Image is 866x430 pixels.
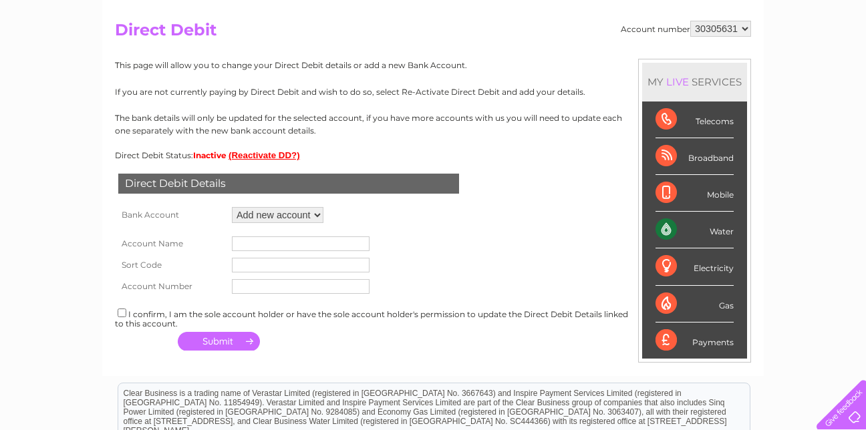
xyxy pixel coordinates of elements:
[656,248,734,285] div: Electricity
[656,138,734,175] div: Broadband
[702,57,742,67] a: Telecoms
[115,112,751,137] p: The bank details will only be updated for the selected account, if you have more accounts with us...
[115,233,229,254] th: Account Name
[656,101,734,138] div: Telecoms
[656,212,734,248] div: Water
[115,306,751,329] div: I confirm, I am the sole account holder or have the sole account holder's permission to update th...
[777,57,810,67] a: Contact
[642,63,747,101] div: MY SERVICES
[750,57,769,67] a: Blog
[115,59,751,71] p: This page will allow you to change your Direct Debit details or add a new Bank Account.
[229,150,300,160] button: (Reactivate DD?)
[115,85,751,98] p: If you are not currently paying by Direct Debit and wish to do so, select Re-Activate Direct Debi...
[656,322,734,359] div: Payments
[30,35,98,75] img: logo.png
[656,286,734,322] div: Gas
[115,276,229,297] th: Account Number
[621,21,751,37] div: Account number
[115,21,751,46] h2: Direct Debit
[656,175,734,212] div: Mobile
[118,7,750,65] div: Clear Business is a trading name of Verastar Limited (registered in [GEOGRAPHIC_DATA] No. 3667643...
[664,57,694,67] a: Energy
[614,7,706,23] a: 0333 014 3131
[193,150,227,160] span: Inactive
[115,150,751,160] div: Direct Debit Status:
[115,254,229,276] th: Sort Code
[115,204,229,226] th: Bank Account
[118,174,459,194] div: Direct Debit Details
[631,57,656,67] a: Water
[822,57,853,67] a: Log out
[664,75,692,88] div: LIVE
